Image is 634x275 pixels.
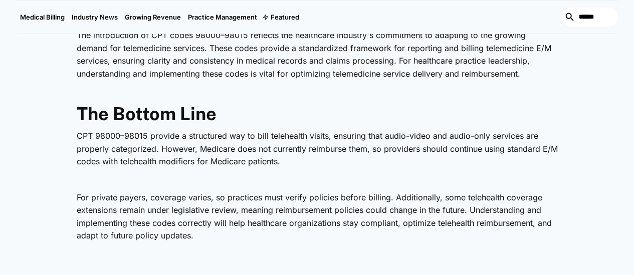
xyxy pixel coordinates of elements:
[77,85,558,98] p: ‍
[261,1,303,34] div: Featured
[121,1,184,34] a: Growing Revenue
[77,130,558,168] p: CPT 98000–98015 provide a structured way to bill telehealth visits, ensuring that audio-video and...
[17,1,68,34] a: Medical Billing
[77,173,558,186] p: ‍
[77,103,217,124] strong: The Bottom Line
[77,29,558,80] p: The introduction of CPT codes 98000–98015 reflects the healthcare industry's commitment to adapti...
[184,1,261,34] a: Practice Management
[77,247,558,260] p: ‍
[77,191,558,242] p: For private payers, coverage varies, so practices must verify policies before billing. Additional...
[68,1,121,34] a: Industry News
[271,13,299,21] div: Featured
